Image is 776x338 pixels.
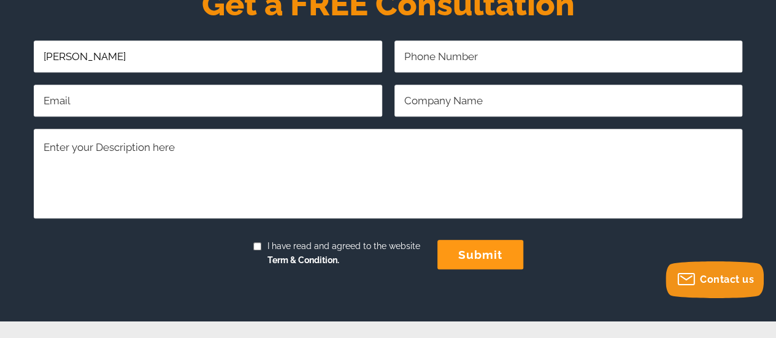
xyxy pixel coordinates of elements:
[253,242,261,250] input: I have read and agreed to the websiteTerm & Condition.
[700,274,754,285] span: Contact us
[261,239,420,268] span: I have read and agreed to the website
[437,240,523,269] input: submit
[267,255,339,265] strong: Term & Condition.
[666,261,764,298] button: Contact us
[34,231,220,278] iframe: reCAPTCHA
